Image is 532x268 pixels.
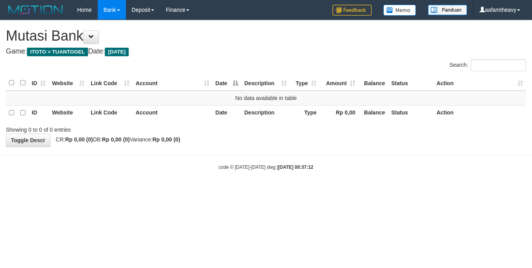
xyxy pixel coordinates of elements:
[49,75,88,91] th: Website: activate to sort column ascending
[433,105,526,120] th: Action
[449,59,526,71] label: Search:
[6,28,526,44] h1: Mutasi Bank
[219,164,313,170] small: code © [DATE]-[DATE] dwg |
[471,59,526,71] input: Search:
[6,123,216,134] div: Showing 0 to 0 of 0 entries
[278,164,313,170] strong: [DATE] 00:37:12
[133,105,212,120] th: Account
[320,105,358,120] th: Rp 0,00
[290,75,320,91] th: Type: activate to sort column ascending
[102,136,130,143] strong: Rp 0,00 (0)
[49,105,88,120] th: Website
[6,4,65,16] img: MOTION_logo.png
[29,105,49,120] th: ID
[428,5,467,15] img: panduan.png
[88,75,133,91] th: Link Code: activate to sort column ascending
[388,105,433,120] th: Status
[27,48,88,56] span: ITOTO > TUANTOGEL
[212,105,241,120] th: Date
[105,48,129,56] span: [DATE]
[52,136,180,143] span: CR: DB: Variance:
[6,134,50,147] a: Toggle Descr
[153,136,180,143] strong: Rp 0,00 (0)
[358,75,388,91] th: Balance
[6,91,526,105] td: No data available in table
[383,5,416,16] img: Button%20Memo.svg
[290,105,320,120] th: Type
[241,105,290,120] th: Description
[332,5,372,16] img: Feedback.jpg
[388,75,433,91] th: Status
[6,48,526,55] h4: Game: Date:
[320,75,358,91] th: Amount: activate to sort column ascending
[133,75,212,91] th: Account: activate to sort column ascending
[29,75,49,91] th: ID: activate to sort column ascending
[433,75,526,91] th: Action: activate to sort column ascending
[212,75,241,91] th: Date: activate to sort column descending
[65,136,93,143] strong: Rp 0,00 (0)
[241,75,290,91] th: Description: activate to sort column ascending
[358,105,388,120] th: Balance
[88,105,133,120] th: Link Code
